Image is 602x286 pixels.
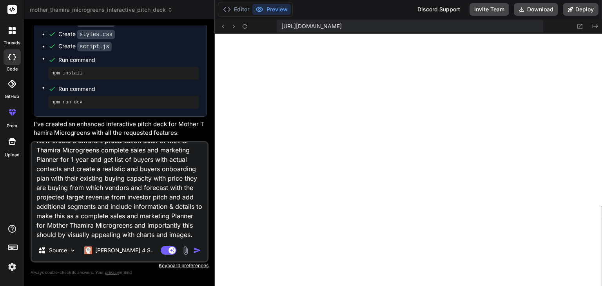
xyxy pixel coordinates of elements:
[58,42,112,51] div: Create
[281,22,342,30] span: [URL][DOMAIN_NAME]
[470,3,509,16] button: Invite Team
[252,4,291,15] button: Preview
[31,269,209,276] p: Always double-check its answers. Your in Bind
[58,56,199,64] span: Run command
[58,18,115,26] div: Create
[5,260,19,273] img: settings
[215,34,602,286] iframe: Preview
[58,30,115,38] div: Create
[193,246,201,254] img: icon
[34,120,207,138] p: I've created an enhanced interactive pitch deck for Mother Thamira Microgreens with all the reque...
[30,6,173,14] span: mother_thamira_microgreens_interactive_pitch_deck
[514,3,558,16] button: Download
[49,246,67,254] p: Source
[7,123,17,129] label: prem
[58,85,199,93] span: Run command
[4,40,20,46] label: threads
[563,3,598,16] button: Deploy
[84,246,92,254] img: Claude 4 Sonnet
[95,246,154,254] p: [PERSON_NAME] 4 S..
[220,4,252,15] button: Editor
[5,93,19,100] label: GitHub
[77,30,115,39] code: styles.css
[181,246,190,255] img: attachment
[77,42,112,51] code: script.js
[7,66,18,72] label: code
[105,270,119,275] span: privacy
[413,3,465,16] div: Discord Support
[69,247,76,254] img: Pick Models
[51,99,196,105] pre: npm run dev
[31,262,209,269] p: Keyboard preferences
[5,152,20,158] label: Upload
[32,142,207,239] textarea: Now create a different presentation deck of Mother Thamira Microgreens complete sales and marketi...
[51,70,196,76] pre: npm install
